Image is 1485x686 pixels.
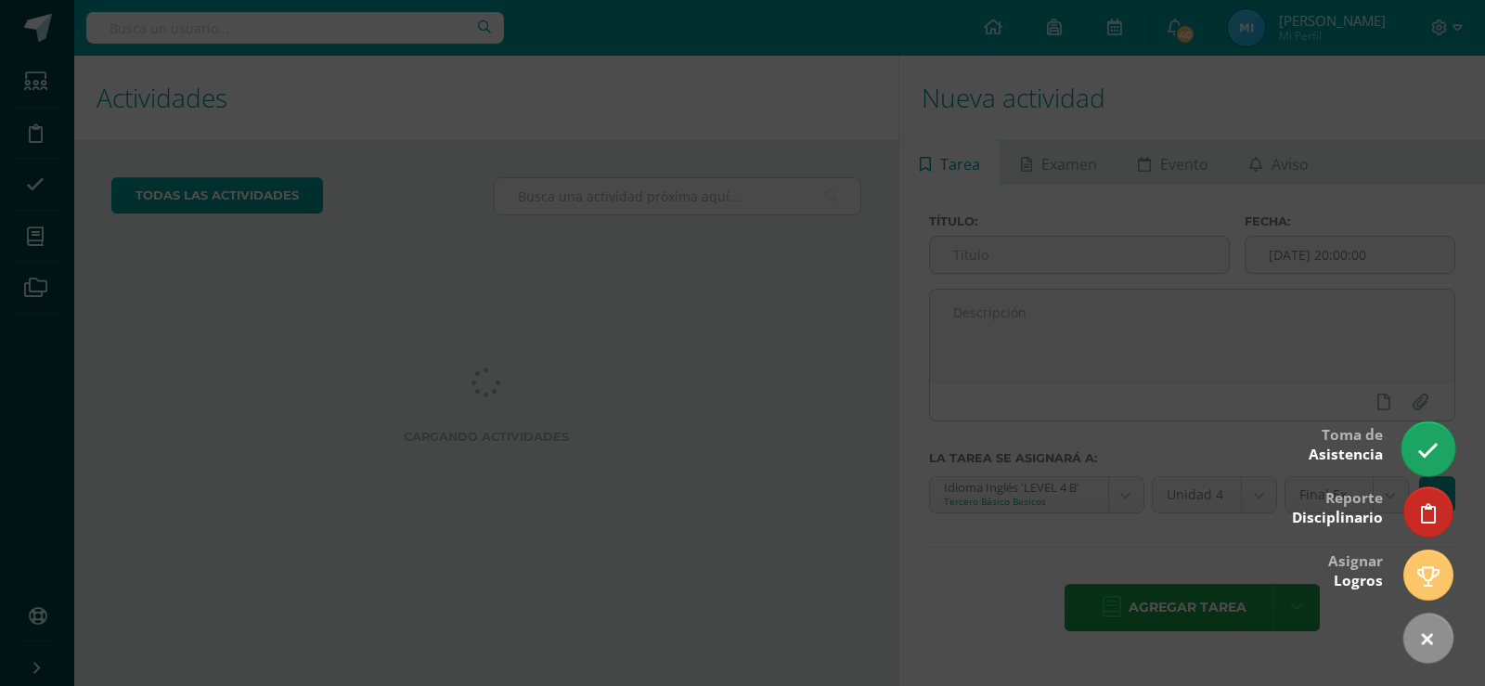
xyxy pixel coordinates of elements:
[1309,413,1383,473] div: Toma de
[1328,539,1383,600] div: Asignar
[1292,508,1383,527] span: Disciplinario
[1292,476,1383,537] div: Reporte
[1334,571,1383,590] span: Logros
[1309,445,1383,464] span: Asistencia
